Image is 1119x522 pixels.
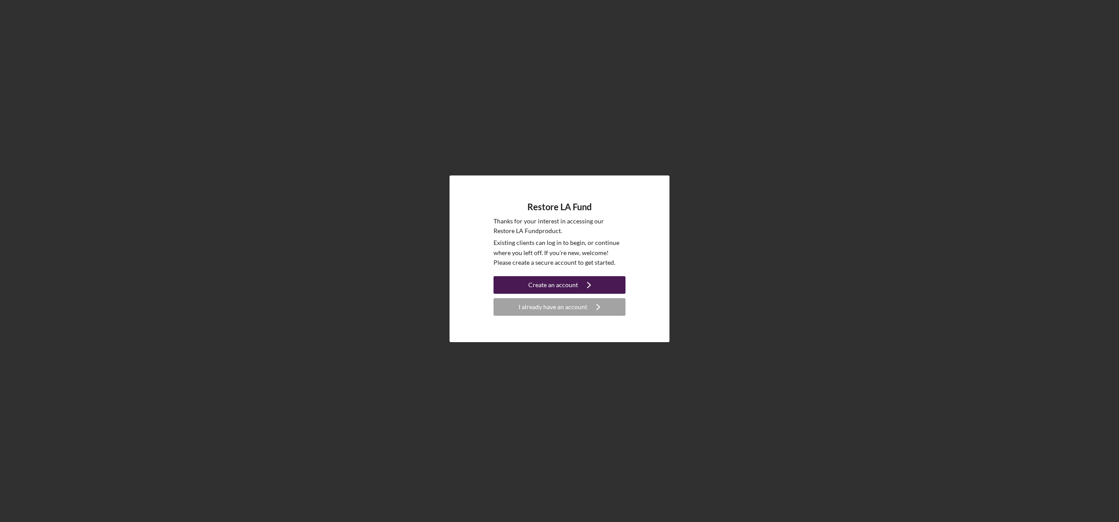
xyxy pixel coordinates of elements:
[494,298,625,316] button: I already have an account
[494,238,625,267] p: Existing clients can log in to begin, or continue where you left off. If you're new, welcome! Ple...
[528,276,578,294] div: Create an account
[494,216,625,236] p: Thanks for your interest in accessing our Restore LA Fund product.
[494,276,625,294] button: Create an account
[494,276,625,296] a: Create an account
[527,202,592,212] h4: Restore LA Fund
[519,298,587,316] div: I already have an account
